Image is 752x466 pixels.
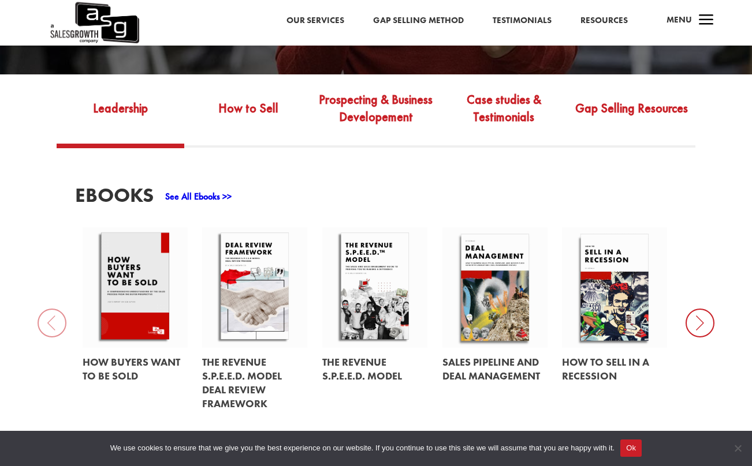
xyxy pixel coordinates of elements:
h3: EBooks [75,185,154,211]
button: Ok [620,439,642,457]
span: Menu [667,14,692,25]
a: Gap Selling Method [373,13,464,28]
span: We use cookies to ensure that we give you the best experience on our website. If you continue to ... [110,442,615,454]
a: Testimonials [493,13,552,28]
span: a [695,9,718,32]
a: Our Services [286,13,344,28]
a: Resources [580,13,628,28]
span: No [732,442,743,454]
a: Leadership [57,89,184,144]
a: How to Sell [184,89,312,144]
a: See All Ebooks >> [165,190,232,202]
a: Gap Selling Resources [568,89,695,144]
a: Prospecting & Business Developement [312,89,440,144]
a: Case studies & Testimonials [440,89,568,144]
